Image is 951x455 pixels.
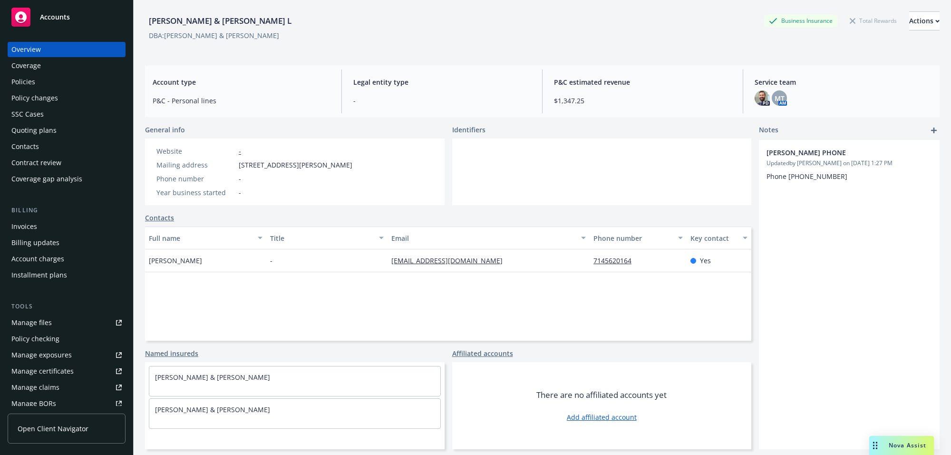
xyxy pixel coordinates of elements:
[759,125,778,136] span: Notes
[700,256,711,266] span: Yes
[239,160,352,170] span: [STREET_ADDRESS][PERSON_NAME]
[909,11,940,30] button: Actions
[156,160,235,170] div: Mailing address
[353,77,531,87] span: Legal entity type
[239,147,241,156] a: -
[11,251,64,267] div: Account charges
[8,315,126,330] a: Manage files
[145,348,198,358] a: Named insureds
[869,436,934,455] button: Nova Assist
[593,233,672,243] div: Phone number
[145,15,295,27] div: [PERSON_NAME] & [PERSON_NAME] L
[8,206,126,215] div: Billing
[590,227,687,249] button: Phone number
[8,58,126,73] a: Coverage
[11,74,35,89] div: Policies
[8,331,126,346] a: Policy checking
[8,267,126,283] a: Installment plans
[8,347,126,363] a: Manage exposures
[239,174,241,184] span: -
[11,380,59,395] div: Manage claims
[11,396,56,411] div: Manage BORs
[687,227,751,249] button: Key contact
[155,373,270,382] a: [PERSON_NAME] & [PERSON_NAME]
[11,107,44,122] div: SSC Cases
[156,174,235,184] div: Phone number
[11,139,39,154] div: Contacts
[149,30,279,40] div: DBA: [PERSON_NAME] & [PERSON_NAME]
[8,107,126,122] a: SSC Cases
[11,58,41,73] div: Coverage
[11,331,59,346] div: Policy checking
[145,125,185,135] span: General info
[155,405,270,414] a: [PERSON_NAME] & [PERSON_NAME]
[845,15,902,27] div: Total Rewards
[452,125,485,135] span: Identifiers
[11,364,74,379] div: Manage certificates
[889,441,926,449] span: Nova Assist
[928,125,940,136] a: add
[775,93,785,103] span: MT
[554,77,731,87] span: P&C estimated revenue
[270,233,373,243] div: Title
[149,256,202,266] span: [PERSON_NAME]
[11,235,59,250] div: Billing updates
[11,90,58,106] div: Policy changes
[767,148,907,158] span: [PERSON_NAME] PHONE
[156,188,235,198] div: Year business started
[8,155,126,170] a: Contract review
[536,389,667,401] span: There are no affiliated accounts yet
[452,348,513,358] a: Affiliated accounts
[8,42,126,57] a: Overview
[767,159,932,168] span: Updated by [PERSON_NAME] on [DATE] 1:27 PM
[11,42,41,57] div: Overview
[755,77,932,87] span: Service team
[690,233,737,243] div: Key contact
[353,96,531,106] span: -
[11,219,37,234] div: Invoices
[270,256,272,266] span: -
[8,90,126,106] a: Policy changes
[593,256,639,265] a: 7145620164
[149,233,252,243] div: Full name
[8,139,126,154] a: Contacts
[145,213,174,223] a: Contacts
[239,188,241,198] span: -
[8,396,126,411] a: Manage BORs
[8,4,126,30] a: Accounts
[153,96,330,106] span: P&C - Personal lines
[764,15,837,27] div: Business Insurance
[8,74,126,89] a: Policies
[11,155,61,170] div: Contract review
[8,364,126,379] a: Manage certificates
[40,13,70,21] span: Accounts
[156,146,235,156] div: Website
[869,436,881,455] div: Drag to move
[153,77,330,87] span: Account type
[8,235,126,250] a: Billing updates
[8,123,126,138] a: Quoting plans
[391,233,575,243] div: Email
[909,12,940,30] div: Actions
[11,123,57,138] div: Quoting plans
[11,347,72,363] div: Manage exposures
[554,96,731,106] span: $1,347.25
[8,171,126,187] a: Coverage gap analysis
[11,171,82,187] div: Coverage gap analysis
[8,219,126,234] a: Invoices
[388,227,590,249] button: Email
[11,267,67,283] div: Installment plans
[18,424,88,434] span: Open Client Navigator
[759,140,940,189] div: [PERSON_NAME] PHONEUpdatedby [PERSON_NAME] on [DATE] 1:27 PMPhone [PHONE_NUMBER]
[755,90,770,106] img: photo
[145,227,266,249] button: Full name
[8,251,126,267] a: Account charges
[391,256,510,265] a: [EMAIL_ADDRESS][DOMAIN_NAME]
[266,227,388,249] button: Title
[767,172,847,181] span: Phone [PHONE_NUMBER]
[8,380,126,395] a: Manage claims
[8,302,126,311] div: Tools
[567,412,637,422] a: Add affiliated account
[11,315,52,330] div: Manage files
